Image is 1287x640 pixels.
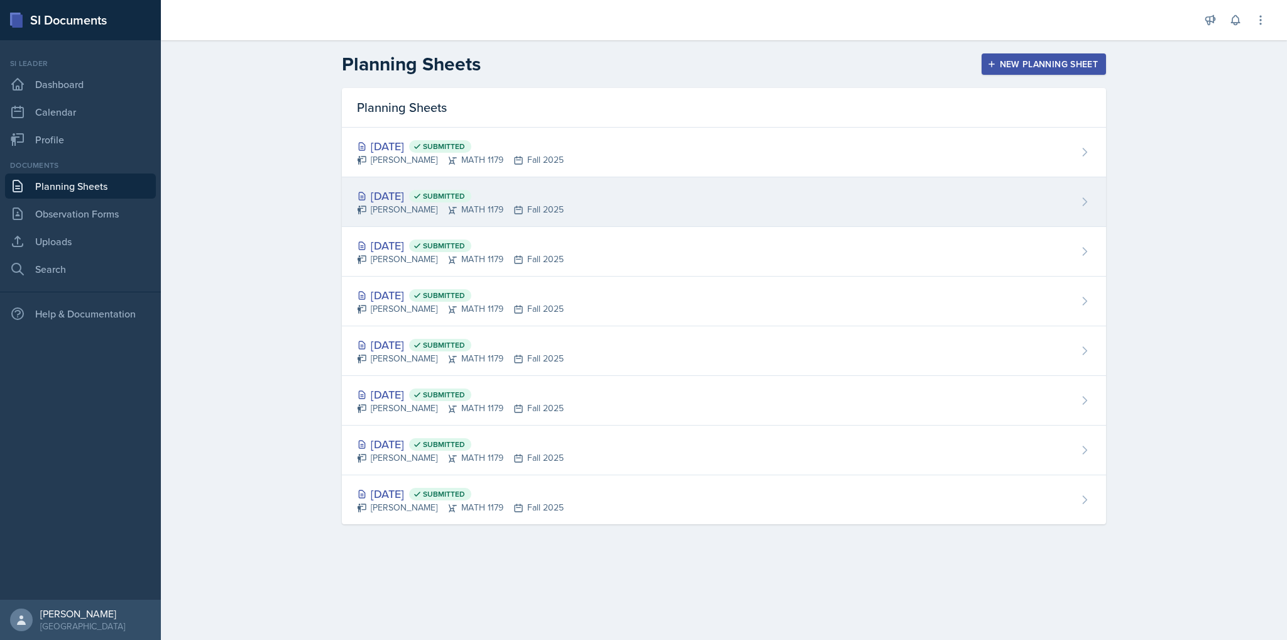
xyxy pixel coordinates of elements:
[5,229,156,254] a: Uploads
[342,475,1106,524] a: [DATE] Submitted [PERSON_NAME]MATH 1179Fall 2025
[40,620,125,632] div: [GEOGRAPHIC_DATA]
[357,386,564,403] div: [DATE]
[5,160,156,171] div: Documents
[357,187,564,204] div: [DATE]
[5,58,156,69] div: Si leader
[40,607,125,620] div: [PERSON_NAME]
[990,59,1098,69] div: New Planning Sheet
[5,257,156,282] a: Search
[357,237,564,254] div: [DATE]
[357,253,564,266] div: [PERSON_NAME] MATH 1179 Fall 2025
[357,203,564,216] div: [PERSON_NAME] MATH 1179 Fall 2025
[5,174,156,199] a: Planning Sheets
[342,227,1106,277] a: [DATE] Submitted [PERSON_NAME]MATH 1179Fall 2025
[342,326,1106,376] a: [DATE] Submitted [PERSON_NAME]MATH 1179Fall 2025
[342,128,1106,177] a: [DATE] Submitted [PERSON_NAME]MATH 1179Fall 2025
[342,53,481,75] h2: Planning Sheets
[342,88,1106,128] div: Planning Sheets
[5,301,156,326] div: Help & Documentation
[357,138,564,155] div: [DATE]
[423,141,465,152] span: Submitted
[357,352,564,365] div: [PERSON_NAME] MATH 1179 Fall 2025
[423,340,465,350] span: Submitted
[342,376,1106,426] a: [DATE] Submitted [PERSON_NAME]MATH 1179Fall 2025
[342,426,1106,475] a: [DATE] Submitted [PERSON_NAME]MATH 1179Fall 2025
[357,501,564,514] div: [PERSON_NAME] MATH 1179 Fall 2025
[357,153,564,167] div: [PERSON_NAME] MATH 1179 Fall 2025
[423,241,465,251] span: Submitted
[423,191,465,201] span: Submitted
[5,72,156,97] a: Dashboard
[342,177,1106,227] a: [DATE] Submitted [PERSON_NAME]MATH 1179Fall 2025
[357,485,564,502] div: [DATE]
[357,302,564,316] div: [PERSON_NAME] MATH 1179 Fall 2025
[982,53,1106,75] button: New Planning Sheet
[423,390,465,400] span: Submitted
[357,336,564,353] div: [DATE]
[357,402,564,415] div: [PERSON_NAME] MATH 1179 Fall 2025
[357,287,564,304] div: [DATE]
[357,436,564,453] div: [DATE]
[342,277,1106,326] a: [DATE] Submitted [PERSON_NAME]MATH 1179Fall 2025
[423,439,465,450] span: Submitted
[5,99,156,124] a: Calendar
[5,201,156,226] a: Observation Forms
[5,127,156,152] a: Profile
[357,451,564,465] div: [PERSON_NAME] MATH 1179 Fall 2025
[423,489,465,499] span: Submitted
[423,290,465,301] span: Submitted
